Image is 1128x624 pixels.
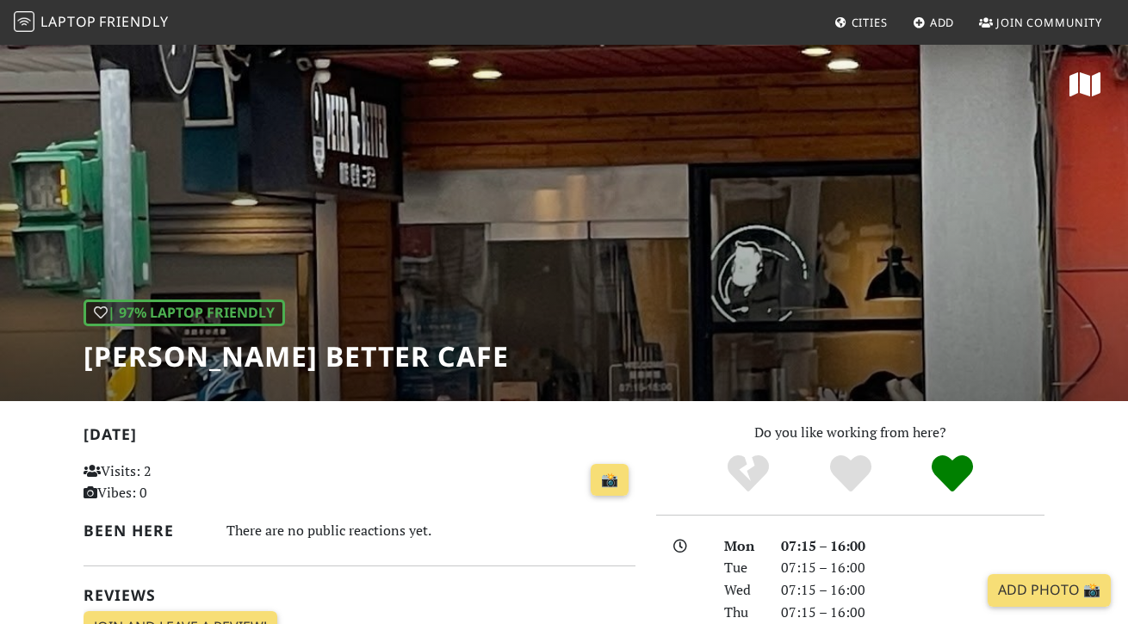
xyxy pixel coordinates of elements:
[84,522,206,540] h2: Been here
[656,422,1044,444] p: Do you like working from here?
[714,602,771,624] div: Thu
[714,557,771,579] div: Tue
[99,12,168,31] span: Friendly
[697,453,799,496] div: No
[906,7,962,38] a: Add
[771,579,1055,602] div: 07:15 – 16:00
[714,579,771,602] div: Wed
[827,7,895,38] a: Cities
[799,453,902,496] div: Yes
[996,15,1102,30] span: Join Community
[84,460,254,504] p: Visits: 2 Vibes: 0
[771,557,1055,579] div: 07:15 – 16:00
[852,15,888,30] span: Cities
[14,8,169,38] a: LaptopFriendly LaptopFriendly
[771,602,1055,624] div: 07:15 – 16:00
[902,453,1004,496] div: Definitely!
[40,12,96,31] span: Laptop
[930,15,955,30] span: Add
[226,518,635,543] div: There are no public reactions yet.
[84,300,285,327] div: | 97% Laptop Friendly
[591,464,629,497] a: 📸
[988,574,1111,607] a: Add Photo 📸
[972,7,1109,38] a: Join Community
[84,425,635,450] h2: [DATE]
[714,535,771,558] div: Mon
[84,586,635,604] h2: Reviews
[84,340,509,373] h1: [PERSON_NAME] Better Cafe
[771,535,1055,558] div: 07:15 – 16:00
[14,11,34,32] img: LaptopFriendly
